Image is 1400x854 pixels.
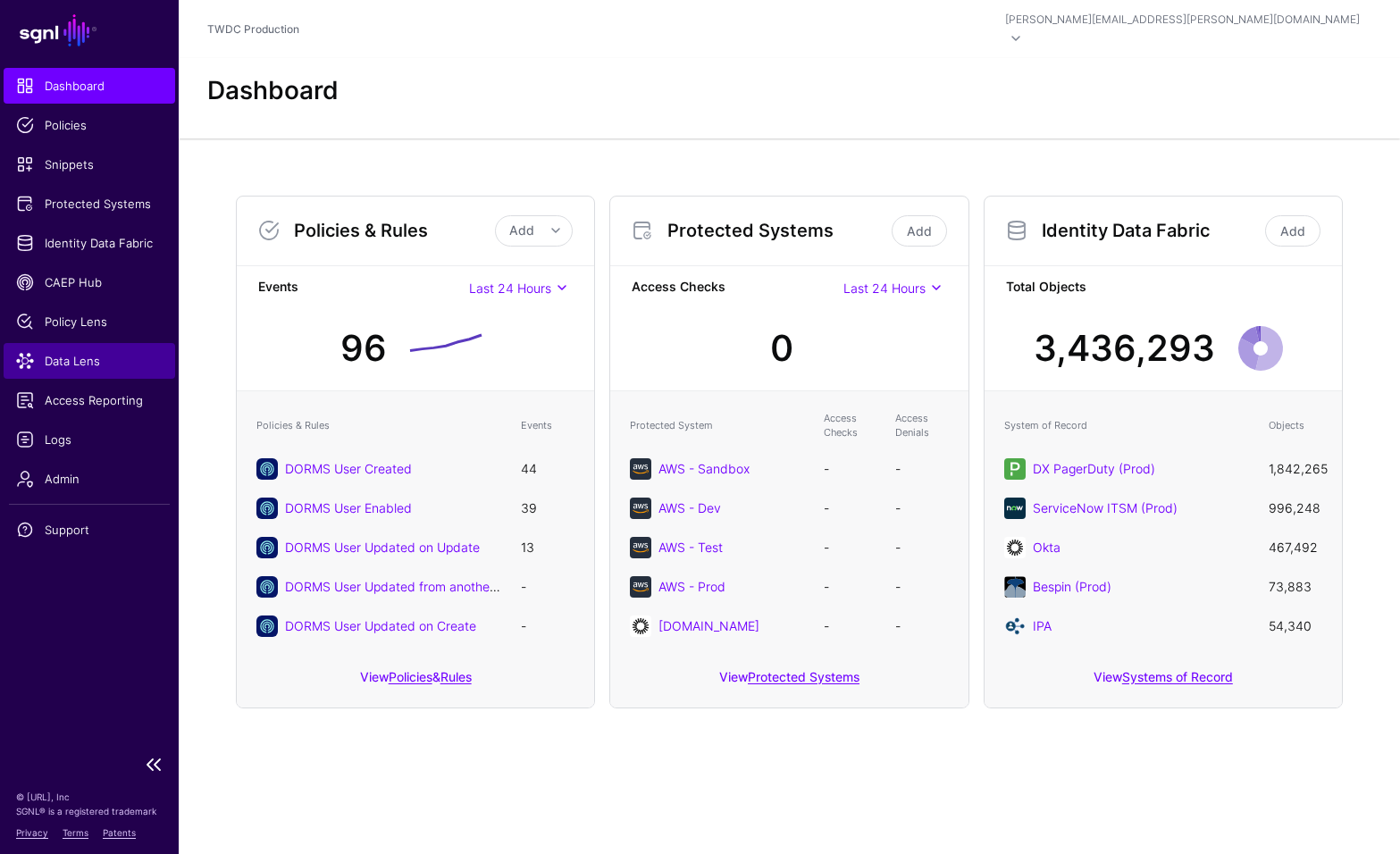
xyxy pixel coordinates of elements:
td: 996,248 [1260,489,1331,528]
img: svg+xml;base64,PHN2ZyB3aWR0aD0iNjQiIGhlaWdodD0iNjQiIHZpZXdCb3g9IjAgMCA2NCA2NCIgZmlsbD0ibm9uZSIgeG... [630,498,651,519]
td: - [886,449,958,489]
span: Logs [16,431,163,448]
a: TWDC Production [207,22,299,36]
td: 1,842,265 [1260,449,1331,489]
a: DORMS User Enabled [285,500,412,515]
img: svg+xml;base64,PHN2ZyB2ZXJzaW9uPSIxLjEiIGlkPSJMYXllcl8xIiB4bWxucz0iaHR0cDovL3d3dy53My5vcmcvMjAwMC... [1004,576,1026,598]
span: Policy Lens [16,313,163,331]
td: 54,340 [1260,607,1331,646]
a: DX PagerDuty (Prod) [1033,461,1155,476]
a: Bespin (Prod) [1033,579,1111,594]
a: Access Reporting [4,382,175,418]
a: AWS - Prod [658,579,725,594]
a: ServiceNow ITSM (Prod) [1033,500,1178,515]
a: Add [1265,215,1320,247]
h3: Protected Systems [667,220,887,241]
a: Logs [4,422,175,457]
img: svg+xml;base64,PHN2ZyB3aWR0aD0iNjQiIGhlaWdodD0iNjQiIHZpZXdCb3g9IjAgMCA2NCA2NCIgZmlsbD0ibm9uZSIgeG... [1004,498,1026,519]
a: AWS - Test [658,540,723,555]
a: Protected Systems [4,186,175,222]
span: Snippets [16,155,163,173]
th: Access Checks [815,402,886,449]
span: Protected Systems [16,195,163,213]
td: - [512,567,583,607]
a: Okta [1033,540,1060,555]
td: 73,883 [1260,567,1331,607]
strong: Events [258,277,469,299]
span: CAEP Hub [16,273,163,291]
a: IPA [1033,618,1052,633]
a: Rules [440,669,472,684]
span: Support [16,521,163,539]
img: svg+xml;base64,PHN2ZyB3aWR0aD0iNjQiIGhlaWdodD0iNjQiIHZpZXdCb3g9IjAgMCA2NCA2NCIgZmlsbD0ibm9uZSIgeG... [630,615,651,637]
td: - [815,449,886,489]
a: Add [892,215,947,247]
td: - [815,567,886,607]
th: Protected System [621,402,814,449]
td: 44 [512,449,583,489]
a: Policies [389,669,432,684]
td: - [815,607,886,646]
p: © [URL], Inc [16,790,163,804]
a: Patents [103,827,136,838]
img: svg+xml;base64,PHN2ZyB3aWR0aD0iNjQiIGhlaWdodD0iNjQiIHZpZXdCb3g9IjAgMCA2NCA2NCIgZmlsbD0ibm9uZSIgeG... [1004,537,1026,558]
a: Policy Lens [4,304,175,339]
a: SGNL [11,11,168,50]
th: Objects [1260,402,1331,449]
img: svg+xml;base64,PHN2ZyB3aWR0aD0iNjQiIGhlaWdodD0iNjQiIHZpZXdCb3g9IjAgMCA2NCA2NCIgZmlsbD0ibm9uZSIgeG... [630,576,651,598]
span: Dashboard [16,77,163,95]
span: Add [509,222,534,238]
a: Protected Systems [748,669,859,684]
h3: Policies & Rules [294,220,495,241]
img: svg+xml;base64,PHN2ZyB3aWR0aD0iNjQiIGhlaWdodD0iNjQiIHZpZXdCb3g9IjAgMCA2NCA2NCIgZmlsbD0ibm9uZSIgeG... [1004,458,1026,480]
td: - [512,607,583,646]
a: DORMS User Updated from another SoR on Update [285,579,585,594]
td: 39 [512,489,583,528]
strong: Access Checks [632,277,843,299]
a: [DOMAIN_NAME] [658,618,759,633]
span: Data Lens [16,352,163,370]
a: DORMS User Created [285,461,412,476]
img: svg+xml;base64,PD94bWwgdmVyc2lvbj0iMS4wIiBlbmNvZGluZz0iVVRGLTgiIHN0YW5kYWxvbmU9Im5vIj8+CjwhLS0gQ3... [1004,615,1026,637]
td: - [886,567,958,607]
h2: Dashboard [207,76,339,106]
th: System of Record [995,402,1260,449]
div: [PERSON_NAME][EMAIL_ADDRESS][PERSON_NAME][DOMAIN_NAME] [1005,12,1360,28]
span: Identity Data Fabric [16,234,163,252]
img: svg+xml;base64,PHN2ZyB3aWR0aD0iNjQiIGhlaWdodD0iNjQiIHZpZXdCb3g9IjAgMCA2NCA2NCIgZmlsbD0ibm9uZSIgeG... [630,537,651,558]
a: Admin [4,461,175,497]
a: AWS - Dev [658,500,721,515]
strong: Total Objects [1006,277,1320,299]
div: View & [237,657,594,707]
h3: Identity Data Fabric [1042,220,1262,241]
a: AWS - Sandbox [658,461,750,476]
td: - [815,489,886,528]
td: 467,492 [1260,528,1331,567]
a: Terms [63,827,88,838]
span: Last 24 Hours [843,280,926,296]
div: 96 [340,322,387,375]
a: Systems of Record [1122,669,1233,684]
span: Last 24 Hours [469,280,551,296]
a: Policies [4,107,175,143]
th: Access Denials [886,402,958,449]
td: - [886,607,958,646]
a: DORMS User Updated on Update [285,540,480,555]
th: Policies & Rules [247,402,512,449]
td: - [815,528,886,567]
p: SGNL® is a registered trademark [16,804,163,818]
td: - [886,489,958,528]
img: svg+xml;base64,PHN2ZyB3aWR0aD0iNjQiIGhlaWdodD0iNjQiIHZpZXdCb3g9IjAgMCA2NCA2NCIgZmlsbD0ibm9uZSIgeG... [630,458,651,480]
a: Identity Data Fabric [4,225,175,261]
td: - [886,528,958,567]
div: 0 [770,322,793,375]
th: Events [512,402,583,449]
span: Policies [16,116,163,134]
span: Admin [16,470,163,488]
a: Privacy [16,827,48,838]
a: Dashboard [4,68,175,104]
a: Snippets [4,147,175,182]
a: DORMS User Updated on Create [285,618,476,633]
div: 3,436,293 [1034,322,1215,375]
span: Access Reporting [16,391,163,409]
